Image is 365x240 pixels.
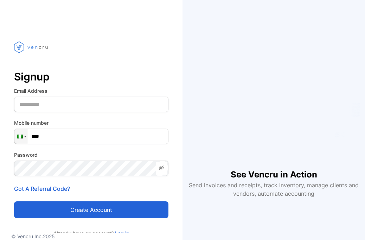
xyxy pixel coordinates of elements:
[182,181,365,198] p: Send invoices and receipts, track inventory, manage clients and vendors, automate accounting
[14,229,168,237] p: Already have an account?
[14,119,168,127] label: Mobile number
[231,157,317,181] h1: See Vencru in Action
[14,184,168,193] p: Got A Referral Code?
[14,129,28,144] div: Nigeria: + 234
[14,151,168,158] label: Password
[14,201,168,218] button: Create account
[14,87,168,95] label: Email Address
[201,43,347,157] iframe: YouTube video player
[14,68,168,85] p: Signup
[14,28,49,66] img: vencru logo
[114,230,129,236] a: Log in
